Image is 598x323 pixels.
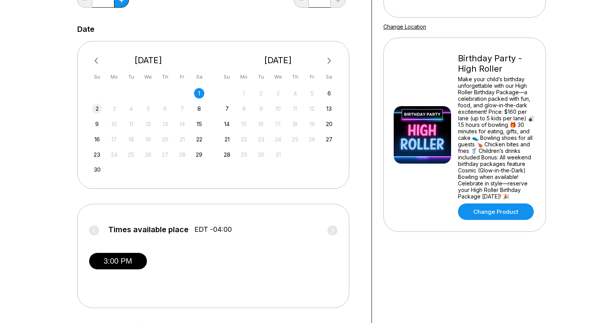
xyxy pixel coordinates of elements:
[324,134,334,144] div: Choose Saturday, December 27th, 2025
[160,72,170,82] div: Th
[290,119,300,129] div: Not available Thursday, December 18th, 2025
[194,72,204,82] div: Sa
[256,119,266,129] div: Not available Tuesday, December 16th, 2025
[109,72,119,82] div: Mo
[143,119,153,129] div: Not available Wednesday, November 12th, 2025
[323,55,336,67] button: Next Month
[126,103,136,114] div: Not available Tuesday, November 4th, 2025
[177,149,187,160] div: Not available Friday, November 28th, 2025
[92,72,102,82] div: Su
[194,149,204,160] div: Choose Saturday, November 29th, 2025
[383,23,426,30] a: Change Location
[239,72,249,82] div: Mo
[256,72,266,82] div: Tu
[177,134,187,144] div: Not available Friday, November 21st, 2025
[194,225,232,234] span: EDT -04:00
[92,119,102,129] div: Choose Sunday, November 9th, 2025
[91,87,206,175] div: month 2025-11
[273,88,283,98] div: Not available Wednesday, December 3rd, 2025
[324,103,334,114] div: Choose Saturday, December 13th, 2025
[160,119,170,129] div: Not available Thursday, November 13th, 2025
[89,253,147,269] button: 3:00 PM
[222,103,232,114] div: Choose Sunday, December 7th, 2025
[222,119,232,129] div: Choose Sunday, December 14th, 2025
[222,72,232,82] div: Su
[89,55,208,66] div: [DATE]
[109,119,119,129] div: Not available Monday, November 10th, 2025
[222,149,232,160] div: Choose Sunday, December 28th, 2025
[221,87,336,160] div: month 2025-12
[394,106,451,164] img: Birthday Party - High Roller
[177,103,187,114] div: Not available Friday, November 7th, 2025
[77,25,95,33] label: Date
[273,119,283,129] div: Not available Wednesday, December 17th, 2025
[126,119,136,129] div: Not available Tuesday, November 11th, 2025
[256,103,266,114] div: Not available Tuesday, December 9th, 2025
[126,149,136,160] div: Not available Tuesday, November 25th, 2025
[307,88,317,98] div: Not available Friday, December 5th, 2025
[126,134,136,144] div: Not available Tuesday, November 18th, 2025
[109,134,119,144] div: Not available Monday, November 17th, 2025
[307,134,317,144] div: Not available Friday, December 26th, 2025
[273,134,283,144] div: Not available Wednesday, December 24th, 2025
[143,72,153,82] div: We
[219,55,337,66] div: [DATE]
[194,103,204,114] div: Choose Saturday, November 8th, 2025
[239,149,249,160] div: Not available Monday, December 29th, 2025
[92,149,102,160] div: Choose Sunday, November 23rd, 2025
[290,134,300,144] div: Not available Thursday, December 25th, 2025
[273,72,283,82] div: We
[324,72,334,82] div: Sa
[239,88,249,98] div: Not available Monday, December 1st, 2025
[92,134,102,144] div: Choose Sunday, November 16th, 2025
[239,119,249,129] div: Not available Monday, December 15th, 2025
[92,164,102,175] div: Choose Sunday, November 30th, 2025
[458,53,536,74] div: Birthday Party - High Roller
[160,149,170,160] div: Not available Thursday, November 27th, 2025
[324,88,334,98] div: Choose Saturday, December 6th, 2025
[273,149,283,160] div: Not available Wednesday, December 31st, 2025
[91,55,103,67] button: Previous Month
[222,134,232,144] div: Choose Sunday, December 21st, 2025
[143,149,153,160] div: Not available Wednesday, November 26th, 2025
[126,72,136,82] div: Tu
[143,134,153,144] div: Not available Wednesday, November 19th, 2025
[239,103,249,114] div: Not available Monday, December 8th, 2025
[194,88,204,98] div: Choose Saturday, November 1st, 2025
[160,134,170,144] div: Not available Thursday, November 20th, 2025
[109,149,119,160] div: Not available Monday, November 24th, 2025
[92,103,102,114] div: Choose Sunday, November 2nd, 2025
[307,72,317,82] div: Fr
[290,88,300,98] div: Not available Thursday, December 4th, 2025
[177,119,187,129] div: Not available Friday, November 14th, 2025
[273,103,283,114] div: Not available Wednesday, December 10th, 2025
[160,103,170,114] div: Not available Thursday, November 6th, 2025
[256,88,266,98] div: Not available Tuesday, December 2nd, 2025
[458,203,534,220] a: Change Product
[458,76,536,200] div: Make your child’s birthday unforgettable with our High Roller Birthday Package—a celebration pack...
[307,119,317,129] div: Not available Friday, December 19th, 2025
[177,72,187,82] div: Fr
[256,149,266,160] div: Not available Tuesday, December 30th, 2025
[143,103,153,114] div: Not available Wednesday, November 5th, 2025
[256,134,266,144] div: Not available Tuesday, December 23rd, 2025
[194,134,204,144] div: Choose Saturday, November 22nd, 2025
[109,103,119,114] div: Not available Monday, November 3rd, 2025
[290,72,300,82] div: Th
[108,225,189,234] span: Times available place
[239,134,249,144] div: Not available Monday, December 22nd, 2025
[290,103,300,114] div: Not available Thursday, December 11th, 2025
[324,119,334,129] div: Choose Saturday, December 20th, 2025
[194,119,204,129] div: Choose Saturday, November 15th, 2025
[307,103,317,114] div: Not available Friday, December 12th, 2025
